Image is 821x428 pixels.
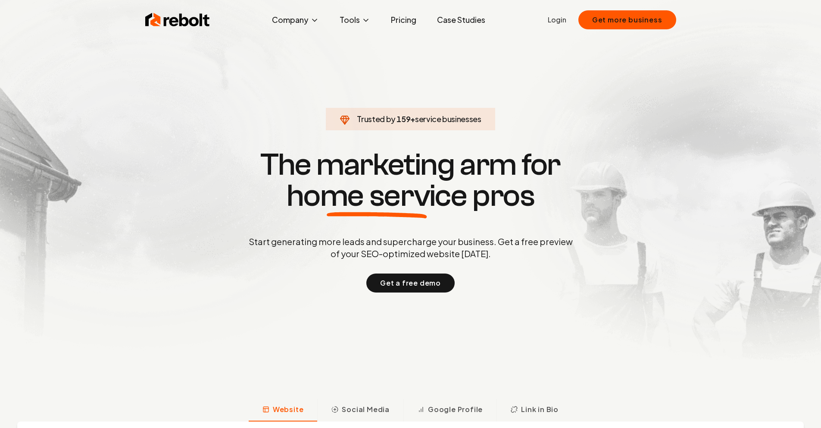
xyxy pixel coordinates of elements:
button: Website [249,399,318,422]
img: Rebolt Logo [145,11,210,28]
span: + [410,114,415,124]
span: Google Profile [428,404,483,415]
h1: The marketing arm for pros [204,149,618,211]
button: Get more business [578,10,676,29]
a: Case Studies [430,11,492,28]
span: 159 [396,113,410,125]
p: Start generating more leads and supercharge your business. Get a free preview of your SEO-optimiz... [247,236,574,260]
a: Login [548,15,566,25]
span: Trusted by [357,114,395,124]
span: Social Media [342,404,390,415]
button: Get a free demo [366,274,455,293]
button: Link in Bio [496,399,572,422]
span: Website [273,404,304,415]
a: Pricing [384,11,423,28]
span: home service [287,180,467,211]
button: Tools [333,11,377,28]
span: Link in Bio [521,404,559,415]
button: Company [265,11,326,28]
button: Google Profile [403,399,496,422]
button: Social Media [317,399,403,422]
span: service businesses [415,114,481,124]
